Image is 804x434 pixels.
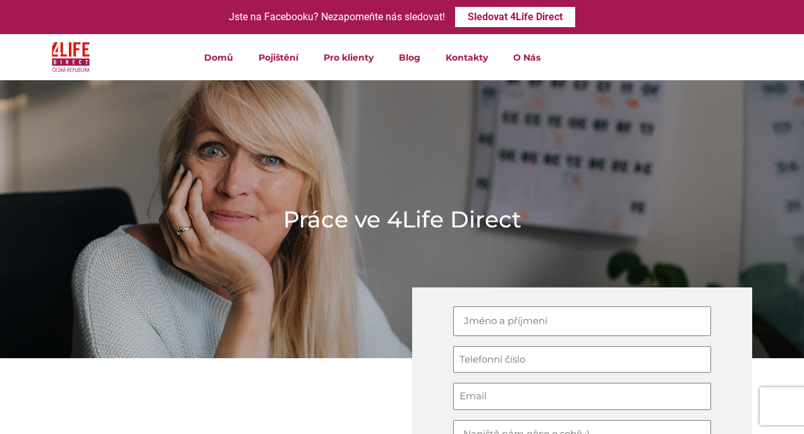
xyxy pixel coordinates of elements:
[455,7,575,27] a: Sledovat 4Life Direct
[192,34,246,80] a: Domů
[229,8,445,27] div: Jste na Facebooku? Nezapomeňte nás sledovat!
[453,346,711,373] input: Telefonní číslo
[453,306,711,336] input: Jméno a příjmení
[283,203,521,235] h1: Práce ve 4Life Direct
[433,34,501,80] a: Kontakty
[386,34,433,80] a: Blog
[52,39,90,75] img: 4Life Direct Česká republika logo
[453,383,711,410] input: Email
